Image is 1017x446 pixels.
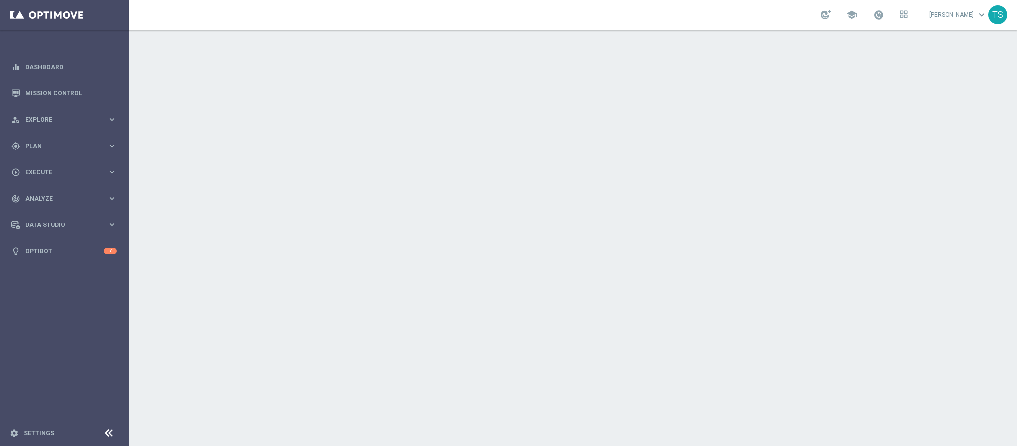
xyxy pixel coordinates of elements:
button: play_circle_outline Execute keyboard_arrow_right [11,168,117,176]
button: equalizer Dashboard [11,63,117,71]
div: Data Studio [11,221,107,229]
i: play_circle_outline [11,168,20,177]
span: school [846,9,857,20]
div: Analyze [11,194,107,203]
button: person_search Explore keyboard_arrow_right [11,116,117,124]
i: keyboard_arrow_right [107,167,117,177]
i: keyboard_arrow_right [107,141,117,150]
i: keyboard_arrow_right [107,194,117,203]
button: Data Studio keyboard_arrow_right [11,221,117,229]
i: keyboard_arrow_right [107,115,117,124]
i: gps_fixed [11,142,20,150]
span: keyboard_arrow_down [976,9,987,20]
div: 7 [104,248,117,254]
a: Dashboard [25,54,117,80]
i: person_search [11,115,20,124]
i: settings [10,429,19,438]
div: TS [988,5,1007,24]
span: Data Studio [25,222,107,228]
button: Mission Control [11,89,117,97]
i: keyboard_arrow_right [107,220,117,229]
a: Settings [24,430,54,436]
a: [PERSON_NAME]keyboard_arrow_down [928,7,988,22]
span: Plan [25,143,107,149]
span: Analyze [25,196,107,202]
div: Optibot [11,238,117,264]
button: lightbulb Optibot 7 [11,247,117,255]
div: Execute [11,168,107,177]
button: track_changes Analyze keyboard_arrow_right [11,195,117,203]
div: Mission Control [11,80,117,106]
div: Plan [11,142,107,150]
i: equalizer [11,63,20,72]
div: Dashboard [11,54,117,80]
span: Execute [25,169,107,175]
button: gps_fixed Plan keyboard_arrow_right [11,142,117,150]
div: Explore [11,115,107,124]
i: track_changes [11,194,20,203]
a: Optibot [25,238,104,264]
span: Explore [25,117,107,123]
i: lightbulb [11,247,20,256]
a: Mission Control [25,80,117,106]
